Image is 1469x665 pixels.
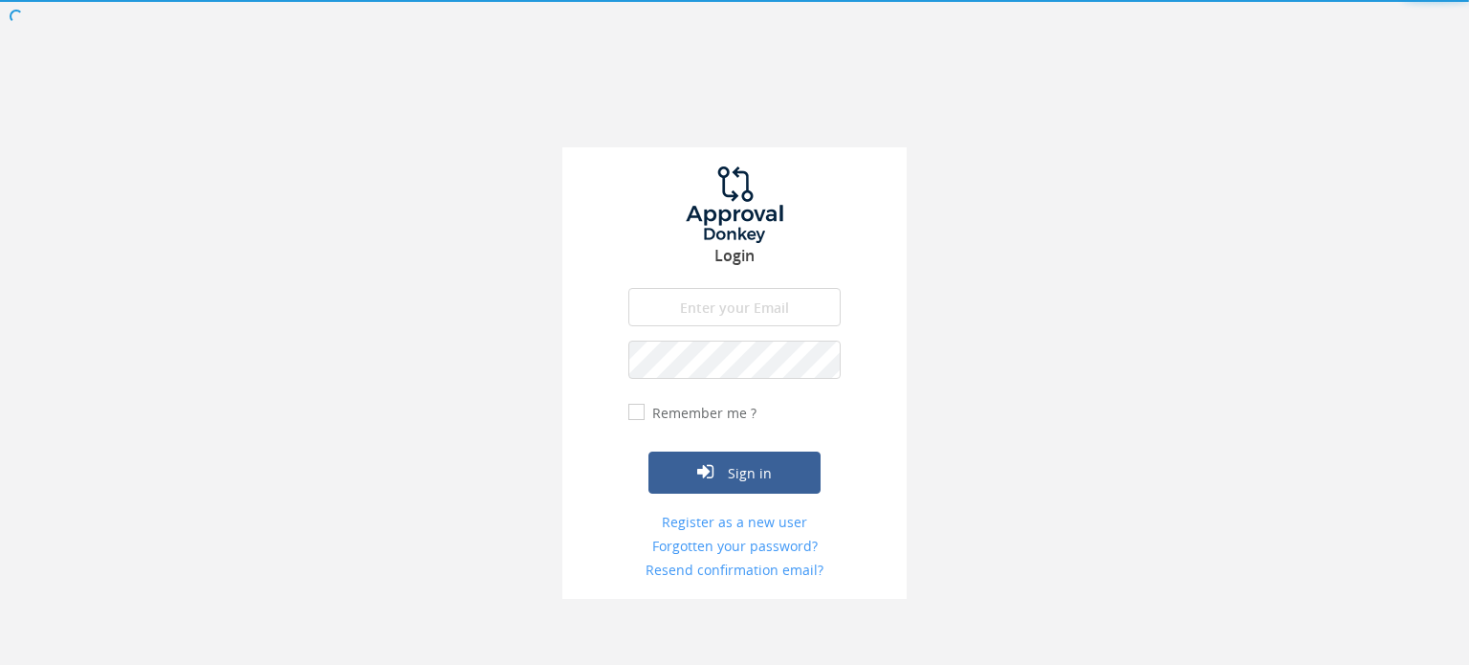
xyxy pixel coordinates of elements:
a: Forgotten your password? [628,537,841,556]
input: Enter your Email [628,288,841,326]
a: Resend confirmation email? [628,561,841,580]
img: logo.png [663,166,806,243]
a: Register as a new user [628,513,841,532]
h3: Login [562,248,907,265]
label: Remember me ? [647,404,756,423]
button: Sign in [648,452,821,494]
